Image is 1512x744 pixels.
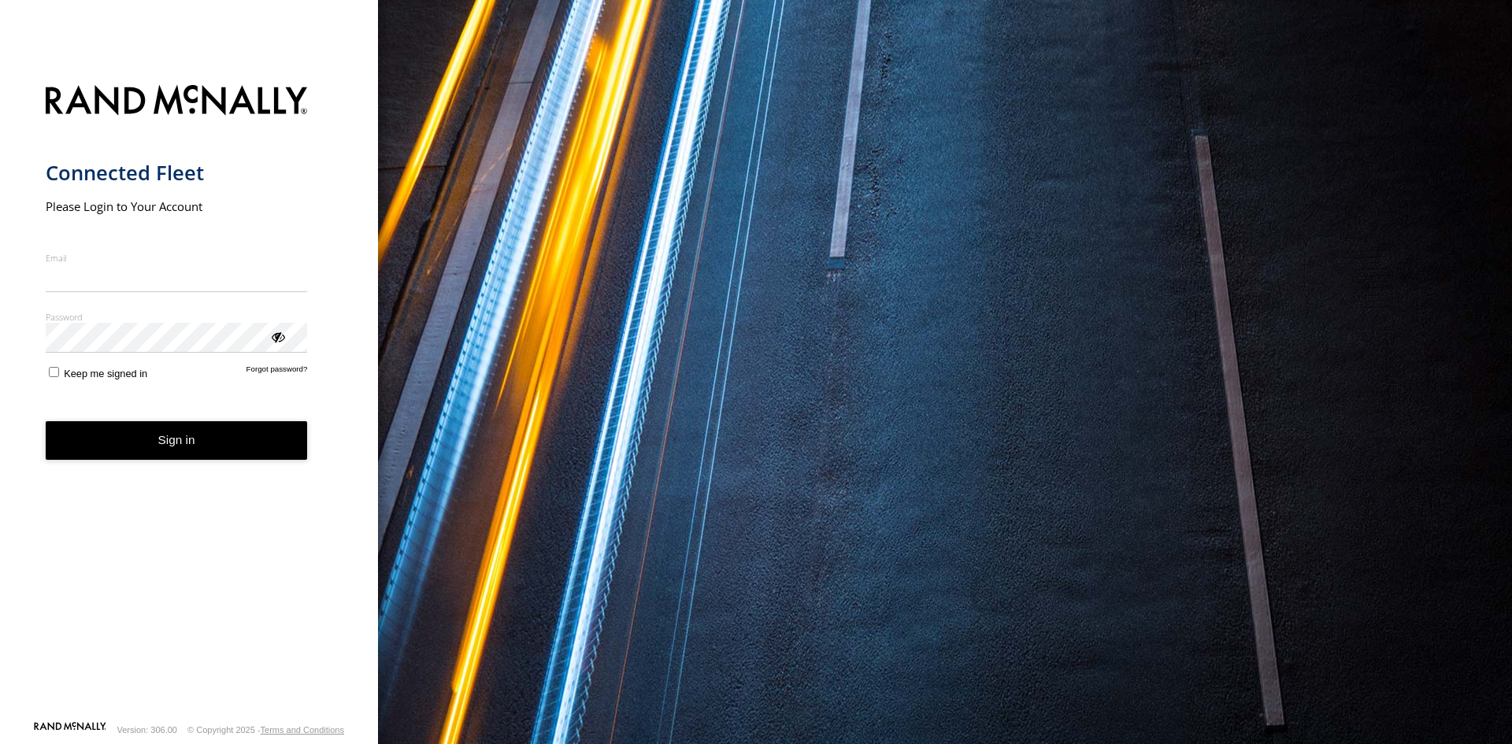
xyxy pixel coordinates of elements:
span: Keep me signed in [64,368,147,379]
button: Sign in [46,421,308,460]
a: Visit our Website [34,722,106,738]
h1: Connected Fleet [46,160,308,186]
div: © Copyright 2025 - [187,725,344,735]
img: Rand McNally [46,82,308,122]
label: Password [46,311,308,323]
input: Keep me signed in [49,367,59,377]
div: ViewPassword [269,328,285,344]
h2: Please Login to Your Account [46,198,308,214]
a: Terms and Conditions [261,725,344,735]
a: Forgot password? [246,365,308,379]
div: Version: 306.00 [117,725,177,735]
form: main [46,76,333,720]
label: Email [46,252,308,264]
